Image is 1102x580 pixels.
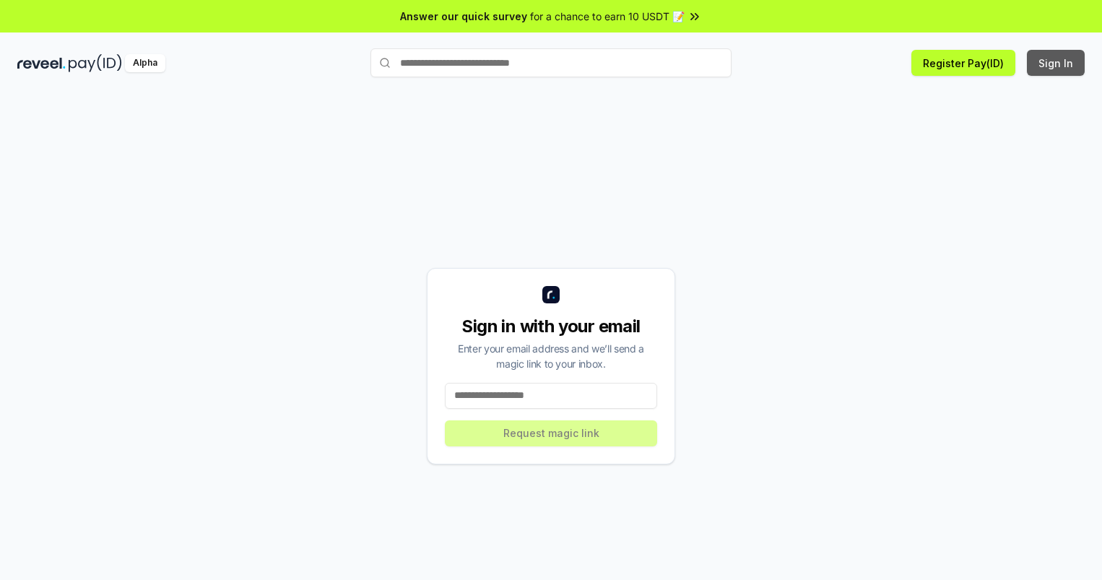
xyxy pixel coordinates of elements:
[445,341,657,371] div: Enter your email address and we’ll send a magic link to your inbox.
[1027,50,1085,76] button: Sign In
[542,286,560,303] img: logo_small
[530,9,685,24] span: for a chance to earn 10 USDT 📝
[911,50,1015,76] button: Register Pay(ID)
[17,54,66,72] img: reveel_dark
[125,54,165,72] div: Alpha
[445,315,657,338] div: Sign in with your email
[400,9,527,24] span: Answer our quick survey
[69,54,122,72] img: pay_id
